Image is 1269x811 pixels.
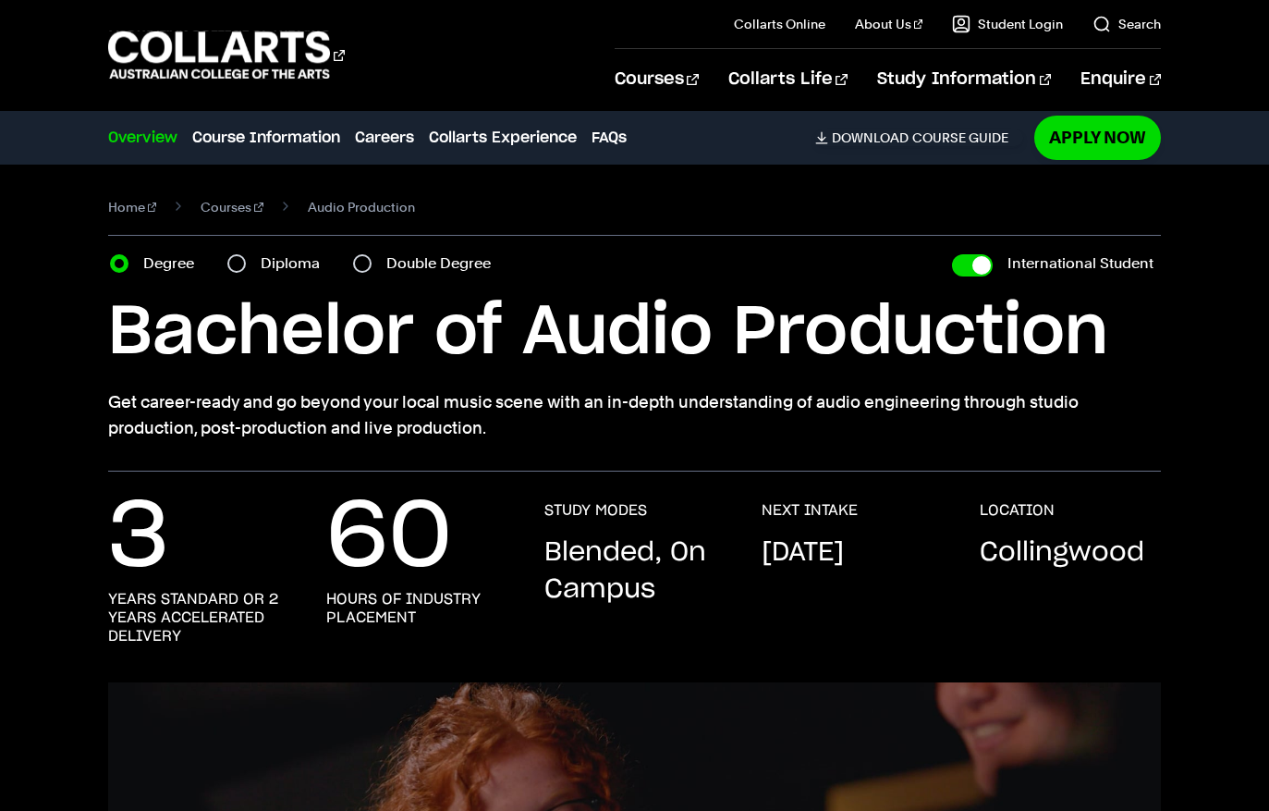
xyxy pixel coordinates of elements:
[308,194,415,220] span: Audio Production
[762,535,844,571] p: [DATE]
[1080,49,1161,110] a: Enquire
[877,49,1051,110] a: Study Information
[615,49,699,110] a: Courses
[1034,116,1161,159] a: Apply Now
[734,15,825,33] a: Collarts Online
[1092,15,1161,33] a: Search
[108,590,289,645] h3: years standard or 2 years accelerated delivery
[980,535,1144,571] p: Collingwood
[108,127,177,149] a: Overview
[429,127,577,149] a: Collarts Experience
[326,590,507,627] h3: hours of industry placement
[592,127,627,149] a: FAQs
[980,501,1055,520] h3: LOCATION
[108,29,345,81] div: Go to homepage
[544,535,726,608] p: Blended, On Campus
[192,127,340,149] a: Course Information
[544,501,647,520] h3: STUDY MODES
[1007,251,1153,276] label: International Student
[326,501,452,575] p: 60
[355,127,414,149] a: Careers
[143,251,205,276] label: Degree
[762,501,858,520] h3: NEXT INTAKE
[728,49,848,110] a: Collarts Life
[855,15,923,33] a: About Us
[386,251,502,276] label: Double Degree
[832,129,909,146] span: Download
[952,15,1063,33] a: Student Login
[201,194,263,220] a: Courses
[108,501,169,575] p: 3
[108,291,1162,375] h1: Bachelor of Audio Production
[815,129,1023,146] a: DownloadCourse Guide
[108,389,1162,441] p: Get career-ready and go beyond your local music scene with an in-depth understanding of audio eng...
[261,251,331,276] label: Diploma
[108,194,157,220] a: Home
